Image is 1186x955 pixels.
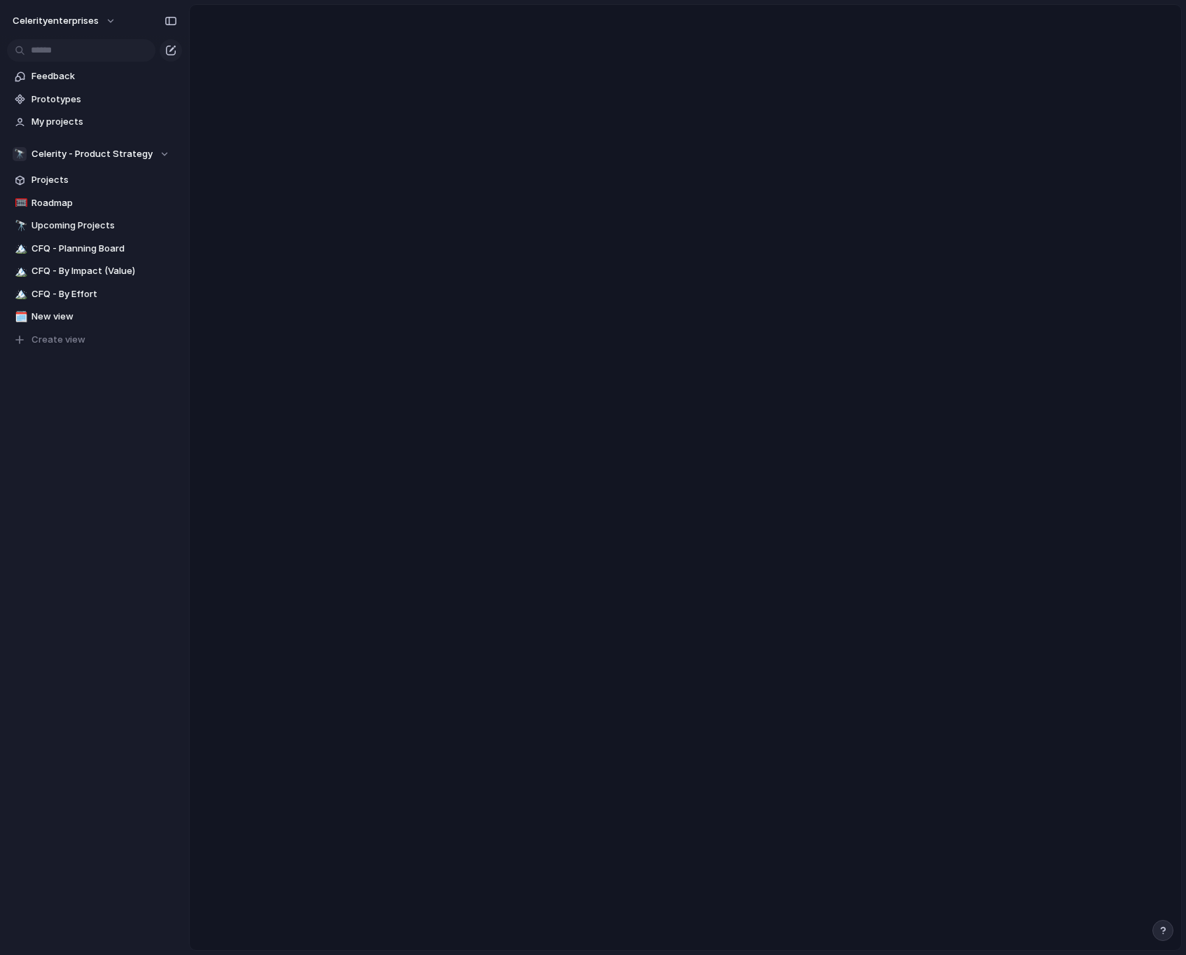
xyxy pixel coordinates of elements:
div: 🏔️ [15,286,25,302]
span: celerityenterprises [13,14,99,28]
span: Create view [32,333,85,347]
div: 🗓️ [15,309,25,325]
span: Feedback [32,69,177,83]
button: 🔭 [13,219,27,233]
span: CFQ - Planning Board [32,242,177,256]
span: CFQ - By Impact (Value) [32,264,177,278]
a: 🏔️CFQ - Planning Board [7,238,182,259]
span: Roadmap [32,196,177,210]
button: 🏔️ [13,242,27,256]
a: 🥅Roadmap [7,193,182,214]
a: 🏔️CFQ - By Impact (Value) [7,261,182,282]
div: 🥅 [15,195,25,211]
button: 🥅 [13,196,27,210]
button: 🏔️ [13,264,27,278]
div: 🔭 [15,218,25,234]
div: 🏔️ [15,263,25,280]
span: New view [32,310,177,324]
button: celerityenterprises [6,10,123,32]
button: Create view [7,329,182,350]
div: 🏔️ [15,240,25,256]
span: Prototypes [32,92,177,107]
div: 🔭 [13,147,27,161]
button: 🗓️ [13,310,27,324]
span: My projects [32,115,177,129]
a: 🗓️New view [7,306,182,327]
a: Prototypes [7,89,182,110]
a: 🔭Upcoming Projects [7,215,182,236]
a: 🏔️CFQ - By Effort [7,284,182,305]
a: Projects [7,170,182,191]
span: Upcoming Projects [32,219,177,233]
button: 🏔️ [13,287,27,301]
a: My projects [7,111,182,132]
span: Projects [32,173,177,187]
span: CFQ - By Effort [32,287,177,301]
a: Feedback [7,66,182,87]
button: 🔭Celerity - Product Strategy [7,144,182,165]
span: Celerity - Product Strategy [32,147,153,161]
